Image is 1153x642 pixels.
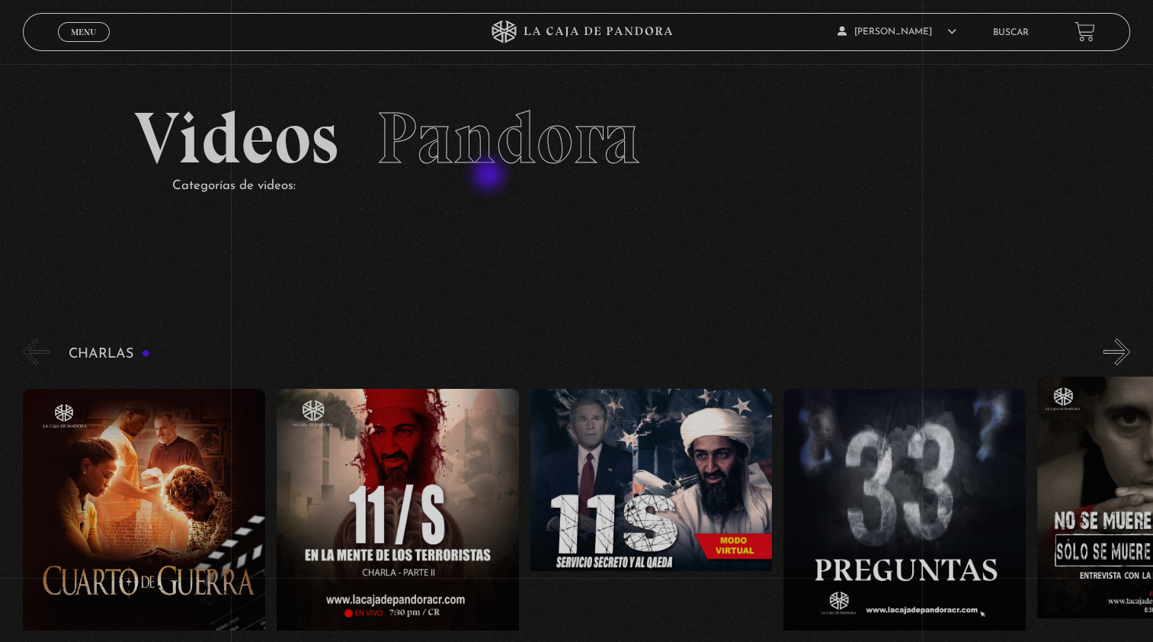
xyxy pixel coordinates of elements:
[66,40,101,51] span: Cerrar
[134,102,1020,175] h2: Videos
[993,28,1029,37] a: Buscar
[838,27,956,37] span: [PERSON_NAME]
[1103,339,1130,365] button: Next
[1075,21,1095,42] a: View your shopping cart
[69,347,150,361] h3: Charlas
[23,339,50,365] button: Previous
[172,175,1020,198] p: Categorías de videos:
[376,95,640,181] span: Pandora
[71,27,96,37] span: Menu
